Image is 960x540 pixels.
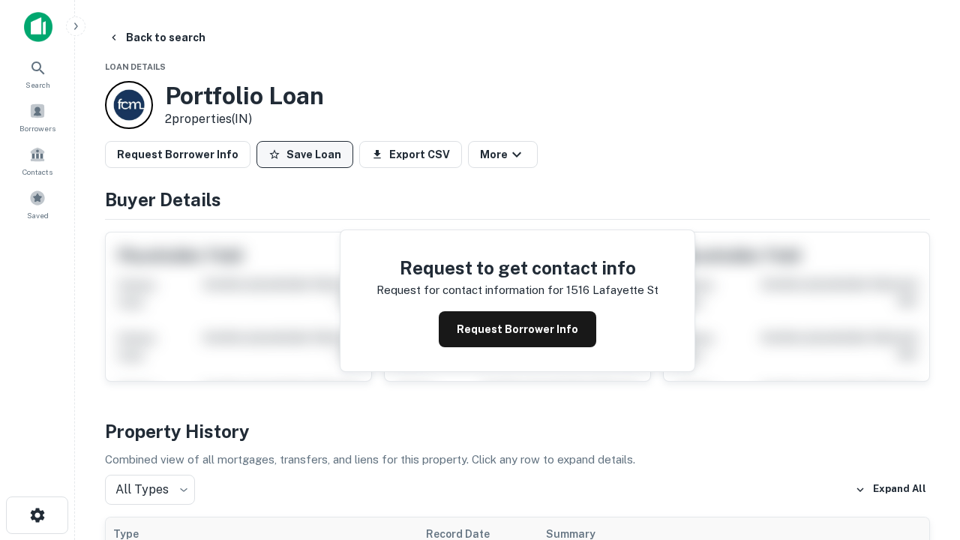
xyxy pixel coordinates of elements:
p: Combined view of all mortgages, transfers, and liens for this property. Click any row to expand d... [105,451,930,469]
button: Expand All [851,478,930,501]
p: 2 properties (IN) [165,110,324,128]
button: Save Loan [256,141,353,168]
iframe: Chat Widget [885,420,960,492]
span: Saved [27,209,49,221]
button: Export CSV [359,141,462,168]
h4: Property History [105,418,930,445]
a: Search [4,53,70,94]
span: Loan Details [105,62,166,71]
h4: Buyer Details [105,186,930,213]
a: Contacts [4,140,70,181]
button: More [468,141,538,168]
h4: Request to get contact info [376,254,658,281]
button: Back to search [102,24,211,51]
button: Request Borrower Info [105,141,250,168]
p: 1516 lafayette st [566,281,658,299]
a: Saved [4,184,70,224]
span: Search [25,79,50,91]
p: Request for contact information for [376,281,563,299]
button: Request Borrower Info [439,311,596,347]
span: Contacts [22,166,52,178]
span: Borrowers [19,122,55,134]
img: capitalize-icon.png [24,12,52,42]
div: All Types [105,475,195,505]
a: Borrowers [4,97,70,137]
h3: Portfolio Loan [165,82,324,110]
